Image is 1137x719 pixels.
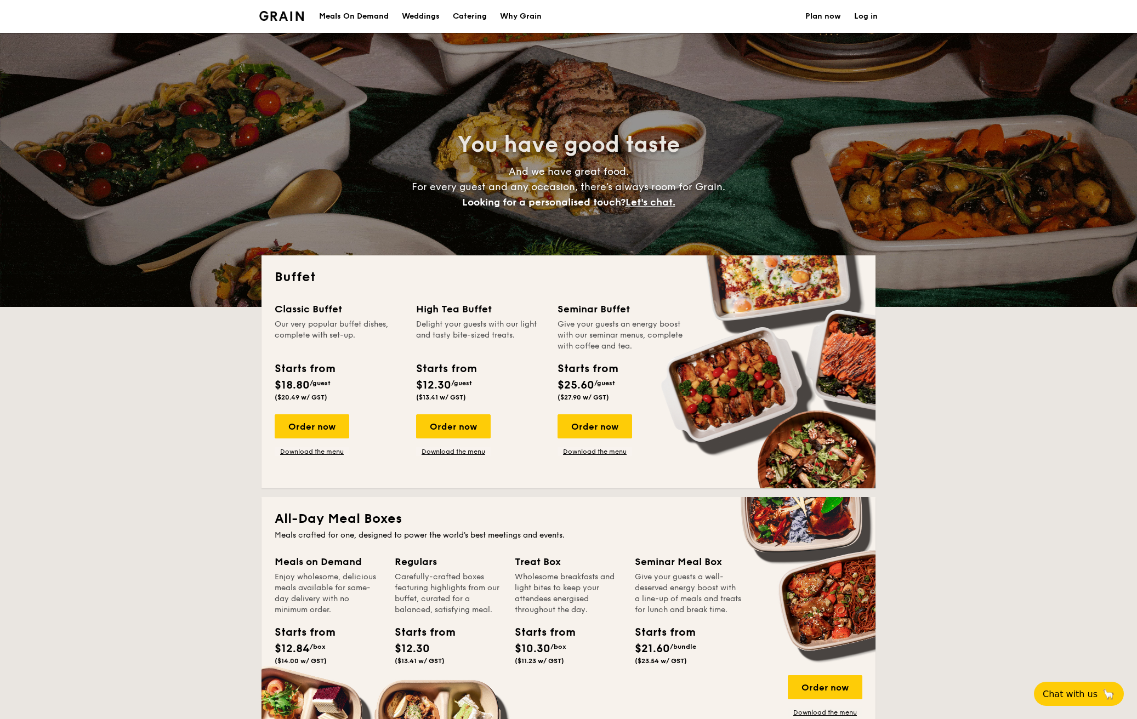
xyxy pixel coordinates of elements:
[635,572,742,615] div: Give your guests a well-deserved energy boost with a line-up of meals and treats for lunch and br...
[275,642,310,655] span: $12.84
[416,393,466,401] span: ($13.41 w/ GST)
[515,572,622,615] div: Wholesome breakfasts and light bites to keep your attendees energised throughout the day.
[550,643,566,650] span: /box
[416,379,451,392] span: $12.30
[635,624,684,641] div: Starts from
[416,361,476,377] div: Starts from
[275,530,862,541] div: Meals crafted for one, designed to power the world's best meetings and events.
[259,11,304,21] a: Logotype
[1034,682,1124,706] button: Chat with us🦙
[558,379,594,392] span: $25.60
[515,624,564,641] div: Starts from
[670,643,696,650] span: /bundle
[395,554,502,569] div: Regulars
[416,447,491,456] a: Download the menu
[416,319,544,352] div: Delight your guests with our light and tasty bite-sized treats.
[275,554,382,569] div: Meals on Demand
[458,132,680,158] span: You have good taste
[451,379,472,387] span: /guest
[416,301,544,317] div: High Tea Buffet
[275,657,327,665] span: ($14.00 w/ GST)
[310,379,331,387] span: /guest
[275,572,382,615] div: Enjoy wholesome, delicious meals available for same-day delivery with no minimum order.
[395,624,444,641] div: Starts from
[515,554,622,569] div: Treat Box
[275,510,862,528] h2: All-Day Meal Boxes
[558,447,632,456] a: Download the menu
[462,196,626,208] span: Looking for a personalised touch?
[275,361,334,377] div: Starts from
[275,319,403,352] div: Our very popular buffet dishes, complete with set-up.
[558,414,632,438] div: Order now
[275,301,403,317] div: Classic Buffet
[635,642,670,655] span: $21.60
[515,657,564,665] span: ($11.23 w/ GST)
[395,572,502,615] div: Carefully-crafted boxes featuring highlights from our buffet, curated for a balanced, satisfying ...
[594,379,615,387] span: /guest
[275,269,862,286] h2: Buffet
[788,675,862,699] div: Order now
[626,196,675,208] span: Let's chat.
[1043,689,1098,699] span: Chat with us
[412,166,725,208] span: And we have great food. For every guest and any occasion, there’s always room for Grain.
[395,642,430,655] span: $12.30
[275,624,324,641] div: Starts from
[416,414,491,438] div: Order now
[558,301,686,317] div: Seminar Buffet
[310,643,326,650] span: /box
[275,379,310,392] span: $18.80
[635,657,687,665] span: ($23.54 w/ GST)
[259,11,304,21] img: Grain
[275,393,327,401] span: ($20.49 w/ GST)
[515,642,550,655] span: $10.30
[558,319,686,352] div: Give your guests an energy boost with our seminar menus, complete with coffee and tea.
[558,361,617,377] div: Starts from
[275,447,349,456] a: Download the menu
[395,657,445,665] span: ($13.41 w/ GST)
[788,708,862,717] a: Download the menu
[635,554,742,569] div: Seminar Meal Box
[558,393,609,401] span: ($27.90 w/ GST)
[1102,688,1115,700] span: 🦙
[275,414,349,438] div: Order now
